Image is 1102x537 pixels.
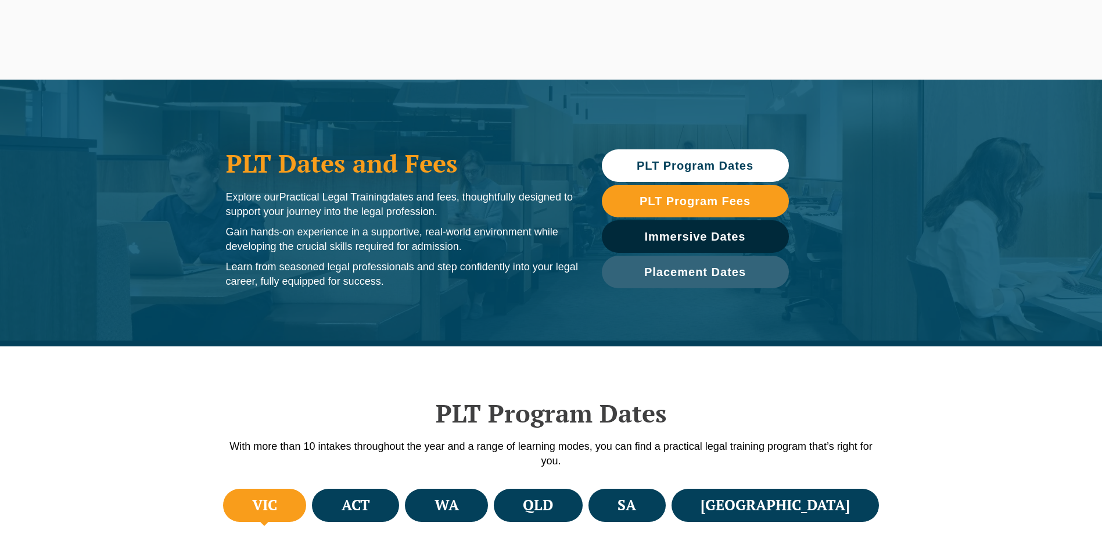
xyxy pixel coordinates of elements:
[644,266,746,278] span: Placement Dates
[252,496,277,515] h4: VIC
[645,231,746,242] span: Immersive Dates
[637,160,753,171] span: PLT Program Dates
[701,496,850,515] h4: [GEOGRAPHIC_DATA]
[523,496,553,515] h4: QLD
[342,496,370,515] h4: ACT
[226,225,579,254] p: Gain hands-on experience in a supportive, real-world environment while developing the crucial ski...
[602,220,789,253] a: Immersive Dates
[602,185,789,217] a: PLT Program Fees
[618,496,636,515] h4: SA
[279,191,388,203] span: Practical Legal Training
[640,195,751,207] span: PLT Program Fees
[226,149,579,178] h1: PLT Dates and Fees
[220,439,882,468] p: With more than 10 intakes throughout the year and a range of learning modes, you can find a pract...
[602,149,789,182] a: PLT Program Dates
[602,256,789,288] a: Placement Dates
[435,496,459,515] h4: WA
[220,399,882,428] h2: PLT Program Dates
[226,190,579,219] p: Explore our dates and fees, thoughtfully designed to support your journey into the legal profession.
[226,260,579,289] p: Learn from seasoned legal professionals and step confidently into your legal career, fully equipp...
